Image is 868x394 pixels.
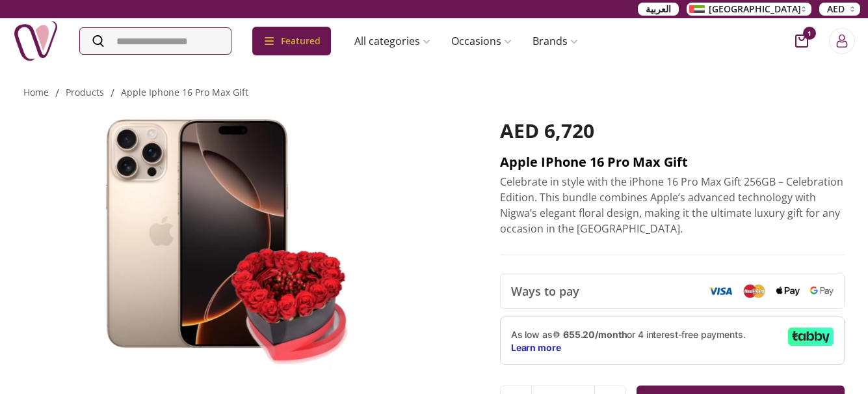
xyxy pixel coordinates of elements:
img: Apple Pay [776,287,800,296]
button: Login [829,28,855,54]
p: Celebrate in style with the iPhone 16 Pro Max Gift 256GB – Celebration Edition. This bundle combi... [500,174,845,236]
span: AED [827,3,845,16]
a: Brands [522,28,588,54]
a: products [66,86,104,98]
input: Search [80,28,231,54]
span: AED 6,720 [500,117,594,144]
span: 1 [803,27,816,40]
img: Apple iPhone 16 Pro Max Gift Apple iPhone 16 Pro Max Gift iPhone Gift [23,119,464,394]
img: Nigwa-uae-gifts [13,18,59,64]
img: Google Pay [810,287,834,296]
button: [GEOGRAPHIC_DATA] [687,3,811,16]
span: العربية [646,3,671,16]
h2: Apple iPhone 16 Pro Max Gift [500,153,845,171]
a: Home [23,86,49,98]
div: Featured [252,27,331,55]
li: / [111,85,114,101]
a: All categories [344,28,441,54]
a: apple iphone 16 pro max gift [121,86,248,98]
img: Visa [709,287,732,296]
button: cart-button [795,35,808,48]
span: Ways to pay [511,282,579,300]
img: Mastercard [743,284,766,298]
button: AED [819,3,860,16]
img: Arabic_dztd3n.png [689,5,705,13]
span: [GEOGRAPHIC_DATA] [709,3,801,16]
li: / [55,85,59,101]
a: Occasions [441,28,522,54]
